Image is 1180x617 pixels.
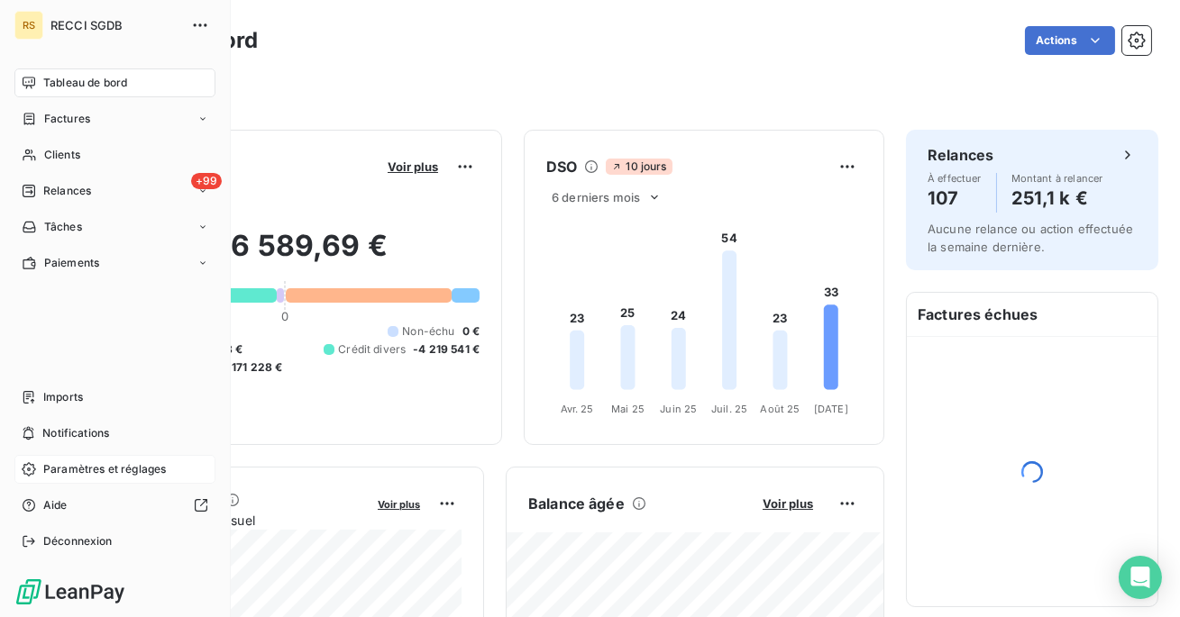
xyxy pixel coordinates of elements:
[102,228,480,282] h2: 266 589,69 €
[1011,184,1103,213] h4: 251,1 k €
[814,403,848,415] tspan: [DATE]
[44,111,90,127] span: Factures
[528,493,625,514] h6: Balance âgée
[50,18,180,32] span: RECCI SGDB
[1011,173,1103,184] span: Montant à relancer
[382,159,444,175] button: Voir plus
[43,389,83,405] span: Imports
[44,147,80,163] span: Clients
[281,309,288,323] span: 0
[907,293,1157,336] h6: Factures échues
[226,359,283,376] span: -171 228 €
[561,403,594,415] tspan: Avr. 25
[413,341,480,358] span: -4 219 541 €
[1025,26,1115,55] button: Actions
[191,173,222,189] span: +99
[42,425,109,441] span: Notifications
[711,403,747,415] tspan: Juil. 25
[606,159,672,175] span: 10 jours
[611,403,645,415] tspan: Mai 25
[43,497,68,513] span: Aide
[43,183,91,199] span: Relances
[43,75,127,91] span: Tableau de bord
[14,491,215,520] a: Aide
[338,341,406,358] span: Crédit divers
[660,403,697,415] tspan: Juin 25
[44,255,99,271] span: Paiements
[546,156,577,177] h6: DSO
[462,323,480,340] span: 0 €
[928,173,982,184] span: À effectuer
[402,323,454,340] span: Non-échu
[928,184,982,213] h4: 107
[102,511,365,530] span: Chiffre d'affaires mensuel
[43,461,166,477] span: Paramètres et réglages
[928,144,993,166] h6: Relances
[552,190,640,204] span: 6 derniers mois
[388,159,438,174] span: Voir plus
[763,496,813,511] span: Voir plus
[378,498,420,511] span: Voir plus
[760,403,800,415] tspan: Août 25
[14,577,126,606] img: Logo LeanPay
[14,11,43,40] div: RS
[44,219,82,235] span: Tâches
[1119,556,1162,599] div: Open Intercom Messenger
[928,222,1133,254] span: Aucune relance ou action effectuée la semaine dernière.
[757,495,819,512] button: Voir plus
[372,495,425,512] button: Voir plus
[43,533,113,549] span: Déconnexion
